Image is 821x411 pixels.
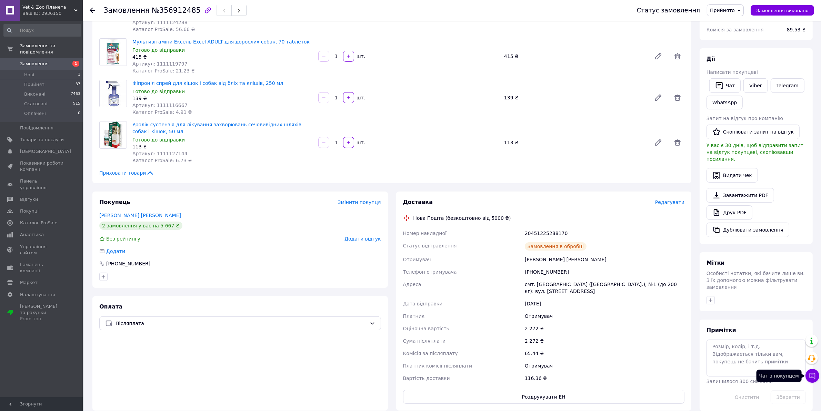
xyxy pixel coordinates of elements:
[525,242,587,251] div: Замовлення в обробці
[501,138,649,147] div: 113 ₴
[90,7,95,14] div: Повернутися назад
[132,158,192,163] span: Каталог ProSale: 6.73 ₴
[707,379,773,384] span: Залишилося 300 символів
[99,222,182,230] div: 2 замовлення у вас на 5 667 ₴
[3,24,81,37] input: Пошук
[132,151,188,156] span: Артикул: 1111127144
[523,372,686,384] div: 116.36 ₴
[22,10,83,17] div: Ваш ID: 2936150
[771,78,804,93] a: Telegram
[132,68,195,74] span: Каталог ProSale: 21.23 ₴
[805,369,819,383] button: Чат з покупцем
[132,53,313,60] div: 415 ₴
[132,61,188,67] span: Артикул: 1111119797
[99,213,181,218] a: [PERSON_NAME] [PERSON_NAME]
[403,231,447,236] span: Номер накладної
[707,271,805,290] span: Особисті нотатки, які бачите лише ви. З їх допомогою можна фільтрувати замовлення
[403,257,431,262] span: Отримувач
[20,316,64,322] div: Prom топ
[355,53,366,60] div: шт.
[103,6,150,14] span: Замовлення
[523,227,686,239] div: 20451225288170
[707,143,803,162] span: У вас є 30 днів, щоб відправити запит на відгук покупцеві, скопіювавши посилання.
[78,72,80,78] span: 1
[707,125,800,139] button: Скопіювати запит на відгук
[707,223,789,237] button: Дублювати замовлення
[412,215,513,222] div: Нова Пошта (безкоштовно від 5000 ₴)
[132,95,313,102] div: 139 ₴
[103,121,122,148] img: Уролік суспензія для лікування захворювань сечовивідних шляхів собак і кішок, 50 мл
[106,248,125,254] span: Додати
[707,188,774,203] a: Завантажити PDF
[116,320,367,327] span: Післяплата
[24,101,48,107] span: Скасовані
[100,80,127,107] img: Фіпроніл спрей для кішок і собак від бліх та кліщів, 250 мл
[707,56,715,62] span: Дії
[132,47,185,53] span: Готово до відправки
[403,338,446,344] span: Сума післяплати
[403,301,443,306] span: Дата відправки
[99,199,130,205] span: Покупець
[132,102,188,108] span: Артикул: 1111116667
[20,178,64,190] span: Панель управління
[24,110,46,117] span: Оплачені
[710,8,735,13] span: Прийнято
[24,81,46,88] span: Прийняті
[132,122,301,134] a: Уролік суспензія для лікування захворювань сечовивідних шляхів собак і кішок, 50 мл
[22,4,74,10] span: Vet & Zoo Планета
[501,51,649,61] div: 415 ₴
[20,220,57,226] span: Каталог ProSale
[707,205,752,220] a: Друк PDF
[671,91,684,105] span: Видалити
[20,292,55,298] span: Налаштування
[523,347,686,360] div: 65.44 ₴
[355,139,366,146] div: шт.
[152,6,201,14] span: №356912485
[707,260,725,266] span: Мітки
[707,116,783,121] span: Запит на відгук про компанію
[99,303,122,310] span: Оплата
[106,236,140,242] span: Без рейтингу
[338,199,381,205] span: Змінити покупця
[651,91,665,105] a: Редагувати
[709,78,741,93] button: Чат
[671,49,684,63] span: Видалити
[100,39,127,66] img: Мультивітаміни Ексель Excel ADULT для дорослих собак, 70 таблеток
[655,199,684,205] span: Редагувати
[523,278,686,297] div: смт. [GEOGRAPHIC_DATA] ([GEOGRAPHIC_DATA].), №1 (до 200 кг): вул. [STREET_ADDRESS]
[24,72,34,78] span: Нові
[707,168,758,183] button: Видати чек
[501,93,649,102] div: 139 ₴
[20,196,38,203] span: Відгуки
[403,282,421,287] span: Адреса
[132,89,185,94] span: Готово до відправки
[787,27,806,32] span: 89.53 ₴
[20,61,49,67] span: Замовлення
[523,253,686,266] div: [PERSON_NAME] [PERSON_NAME]
[403,243,457,248] span: Статус відправлення
[20,160,64,173] span: Показники роботи компанії
[20,262,64,274] span: Гаманець компанії
[523,266,686,278] div: [PHONE_NUMBER]
[403,313,425,319] span: Платник
[132,20,188,25] span: Артикул: 1111124288
[20,43,83,55] span: Замовлення та повідомлення
[707,327,736,333] span: Примітки
[637,7,700,14] div: Статус замовлення
[523,322,686,335] div: 2 272 ₴
[523,297,686,310] div: [DATE]
[671,136,684,149] span: Видалити
[743,78,768,93] a: Viber
[651,136,665,149] a: Редагувати
[20,208,39,214] span: Покупці
[20,148,71,155] span: [DEMOGRAPHIC_DATA]
[707,69,758,75] span: Написати покупцеві
[78,110,80,117] span: 0
[20,232,44,238] span: Аналітика
[132,39,310,45] a: Мультивітаміни Ексель Excel ADULT для дорослих собак, 70 таблеток
[403,199,433,205] span: Доставка
[20,280,38,286] span: Маркет
[132,143,313,150] div: 113 ₴
[344,236,381,242] span: Додати відгук
[751,5,814,16] button: Замовлення виконано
